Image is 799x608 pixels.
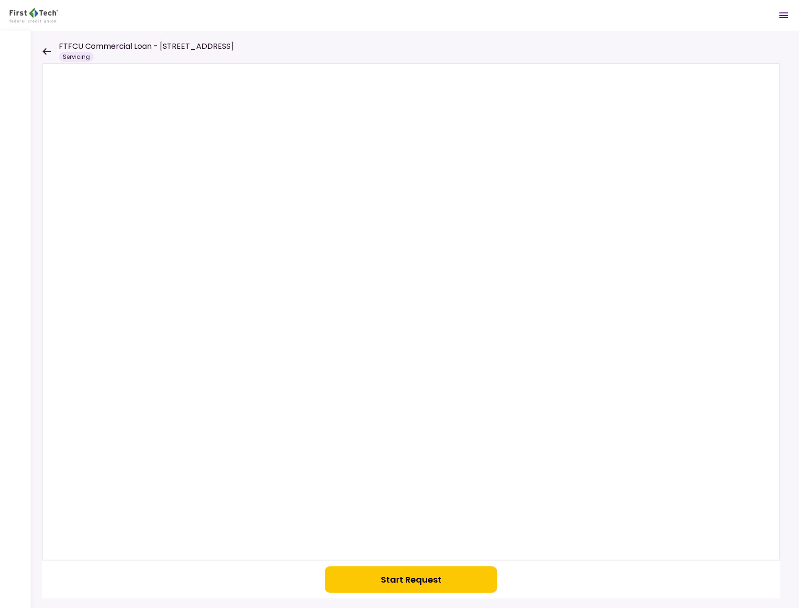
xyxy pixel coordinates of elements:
[325,566,497,593] button: Start Request
[59,52,94,62] div: Servicing
[59,41,234,52] h1: FTFCU Commercial Loan - [STREET_ADDRESS]
[10,8,58,23] img: Partner icon
[42,63,780,560] iframe: Welcome
[772,4,795,27] button: Open menu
